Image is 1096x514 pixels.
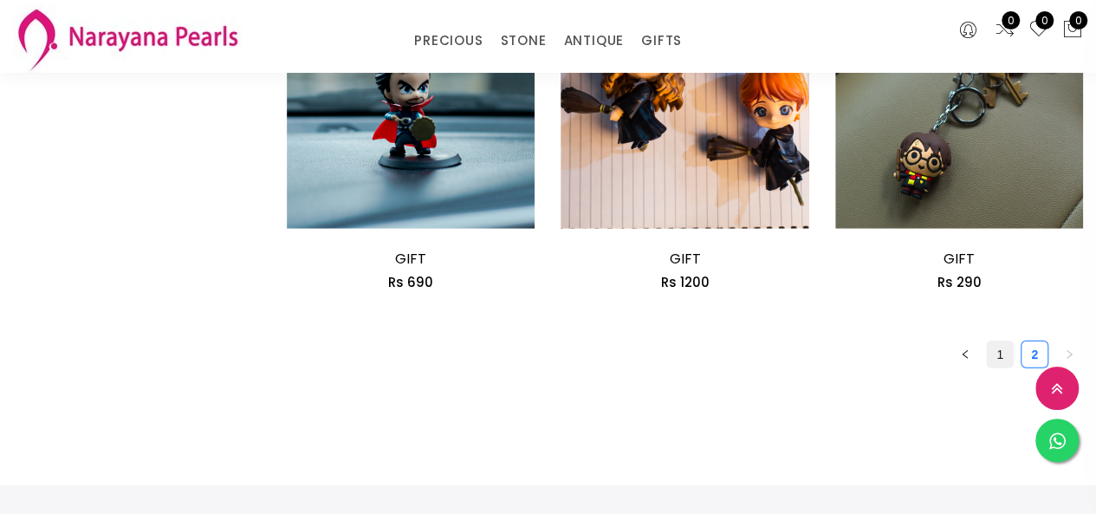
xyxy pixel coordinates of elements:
li: 1 [986,341,1014,368]
li: 2 [1021,341,1048,368]
a: 2 [1021,342,1047,368]
span: 0 [1002,11,1020,29]
li: Next Page [1055,341,1083,368]
span: Rs 690 [388,273,433,291]
span: 0 [1035,11,1054,29]
span: right [1064,349,1074,360]
span: Rs 290 [937,273,981,291]
span: Rs 1200 [661,273,710,291]
a: GIFT [670,249,701,269]
a: PRECIOUS [414,28,483,54]
a: STONE [500,28,546,54]
button: right [1055,341,1083,368]
a: 0 [995,19,1015,42]
span: left [960,349,970,360]
a: GIFTS [641,28,682,54]
button: 0 [1062,19,1083,42]
a: 1 [987,342,1013,368]
a: GIFT [395,249,426,269]
a: ANTIQUE [563,28,624,54]
li: Previous Page [951,341,979,368]
button: left [951,341,979,368]
span: 0 [1069,11,1087,29]
a: 0 [1028,19,1049,42]
a: GIFT [944,249,975,269]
